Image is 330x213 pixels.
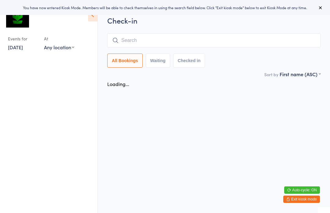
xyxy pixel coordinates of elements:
[8,34,38,44] div: Events for
[107,80,129,87] div: Loading...
[10,5,320,10] div: You have now entered Kiosk Mode. Members will be able to check themselves in using the search fie...
[44,44,74,50] div: Any location
[280,71,321,77] div: First name (ASC)
[8,44,23,50] a: [DATE]
[107,15,321,25] h2: Check-in
[107,33,321,47] input: Search
[284,186,320,194] button: Auto-cycle: ON
[283,196,320,203] button: Exit kiosk mode
[44,34,74,44] div: At
[6,5,29,28] img: Krav Maga Defence Institute
[264,71,278,77] label: Sort by
[173,54,205,68] button: Checked in
[146,54,170,68] button: Waiting
[107,54,143,68] button: All Bookings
